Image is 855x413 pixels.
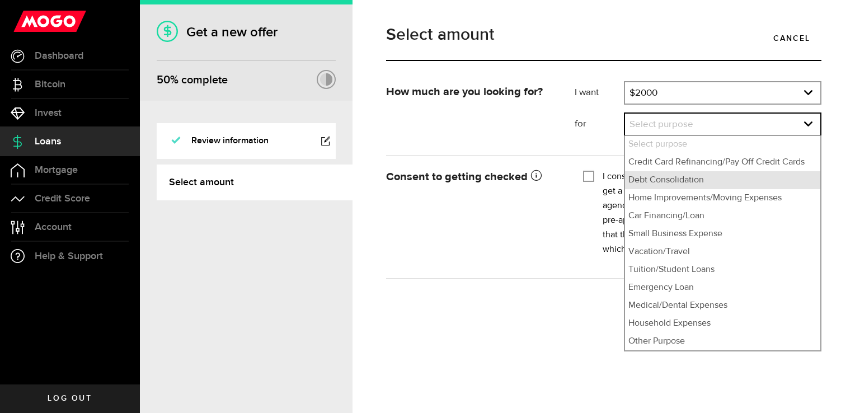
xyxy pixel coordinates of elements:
li: Credit Card Refinancing/Pay Off Credit Cards [625,153,820,171]
a: Review information [157,123,336,159]
div: % complete [157,70,228,90]
button: Open LiveChat chat widget [9,4,43,38]
span: Invest [35,108,62,118]
a: expand select [625,82,820,104]
a: Select amount [157,165,353,200]
label: I consent to Mogo using my personal information to get a credit score or report from a credit rep... [603,170,813,257]
a: Cancel [762,26,821,50]
li: Select purpose [625,135,820,153]
h1: Get a new offer [157,24,336,40]
span: Mortgage [35,165,78,175]
li: Household Expenses [625,315,820,332]
label: for [575,118,624,131]
span: 50 [157,73,170,87]
h1: Select amount [386,26,821,43]
li: Other Purpose [625,332,820,350]
strong: Consent to getting checked [386,171,542,182]
span: Bitcoin [35,79,65,90]
li: Small Business Expense [625,225,820,243]
li: Debt Consolidation [625,171,820,189]
span: Credit Score [35,194,90,204]
li: Vacation/Travel [625,243,820,261]
span: Account [35,222,72,232]
li: Emergency Loan [625,279,820,297]
span: Dashboard [35,51,83,61]
a: expand select [625,114,820,135]
li: Home Improvements/Moving Expenses [625,189,820,207]
li: Medical/Dental Expenses [625,297,820,315]
span: Help & Support [35,251,103,261]
label: I want [575,86,624,100]
strong: How much are you looking for? [386,86,543,97]
span: Loans [35,137,61,147]
span: Log out [48,395,92,402]
li: Car Financing/Loan [625,207,820,225]
input: I consent to Mogo using my personal information to get a credit score or report from a credit rep... [583,170,594,181]
li: Tuition/Student Loans [625,261,820,279]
